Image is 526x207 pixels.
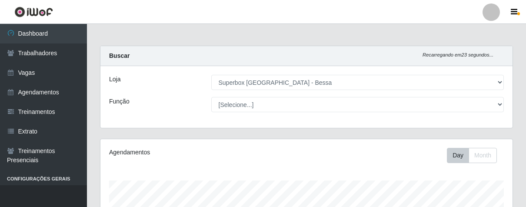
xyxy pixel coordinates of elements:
div: First group [447,148,497,163]
button: Month [469,148,497,163]
label: Função [109,97,130,106]
i: Recarregando em 23 segundos... [423,52,493,57]
div: Agendamentos [109,148,266,157]
img: CoreUI Logo [14,7,53,17]
strong: Buscar [109,52,130,59]
button: Day [447,148,469,163]
div: Toolbar with button groups [447,148,504,163]
label: Loja [109,75,120,84]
